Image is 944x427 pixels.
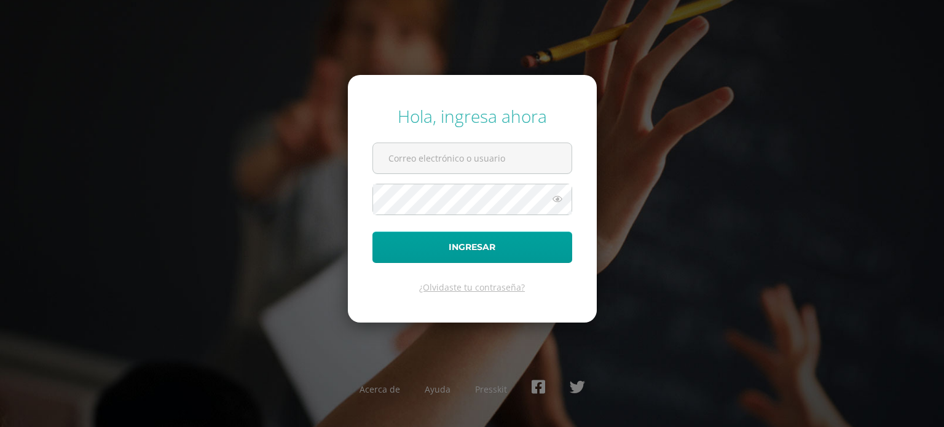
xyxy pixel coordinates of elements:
input: Correo electrónico o usuario [373,143,572,173]
a: Presskit [475,383,507,395]
button: Ingresar [372,232,572,263]
a: Ayuda [425,383,450,395]
div: Hola, ingresa ahora [372,104,572,128]
a: ¿Olvidaste tu contraseña? [419,281,525,293]
a: Acerca de [360,383,400,395]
